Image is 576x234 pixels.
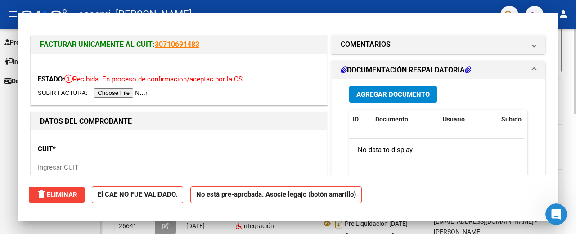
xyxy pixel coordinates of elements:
[4,37,86,47] span: Prestadores / Proveedores
[439,110,498,129] datatable-header-cell: Usuario
[36,191,77,199] span: Eliminar
[92,186,183,204] strong: El CAE NO FUE VALIDADO.
[111,4,192,24] span: - [PERSON_NAME]
[119,222,137,229] span: 26641
[18,144,150,153] div: Envíanos un mensaje
[120,174,149,180] span: Mensajes
[443,116,465,123] span: Usuario
[545,203,567,225] iframe: Intercom live chat
[341,65,471,76] h1: DOCUMENTACIÓN RESPALDATORIA
[4,57,46,67] span: Instructivos
[341,39,391,50] h1: COMENTARIOS
[7,9,18,19] mat-icon: menu
[186,222,205,229] span: [DATE]
[40,117,132,126] strong: DATOS DEL COMPROBANTE
[558,9,569,19] mat-icon: person
[332,36,545,54] mat-expansion-panel-header: COMENTARIOS
[353,116,359,123] span: ID
[64,75,244,83] span: Recibida. En proceso de confirmacion/aceptac por la OS.
[38,144,122,154] p: CUIT
[4,76,63,86] span: Datos de contacto
[38,75,64,83] span: ESTADO:
[349,86,437,103] button: Agregar Documento
[9,136,171,161] div: Envíanos un mensaje
[18,110,162,125] p: Necesitás ayuda?
[36,189,47,200] mat-icon: delete
[190,186,362,204] strong: No está pre-aprobada. Asocie legajo (botón amarillo)
[242,222,274,229] span: Integración
[498,110,543,129] datatable-header-cell: Subido
[356,90,430,99] span: Agregar Documento
[90,151,180,187] button: Mensajes
[36,174,55,180] span: Inicio
[375,116,408,123] span: Documento
[71,4,111,24] span: - ospepri
[349,110,372,129] datatable-header-cell: ID
[332,61,545,79] mat-expansion-panel-header: DOCUMENTACIÓN RESPALDATORIA
[333,216,345,231] i: Descargar documento
[29,187,85,203] button: Eliminar
[501,116,522,123] span: Subido
[155,40,199,49] a: 30710691483
[18,64,162,110] p: Hola! [GEOGRAPHIC_DATA]
[372,110,439,129] datatable-header-cell: Documento
[40,40,155,49] span: FACTURAR UNICAMENTE AL CUIT:
[349,139,524,161] div: No data to display
[155,14,171,31] div: Cerrar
